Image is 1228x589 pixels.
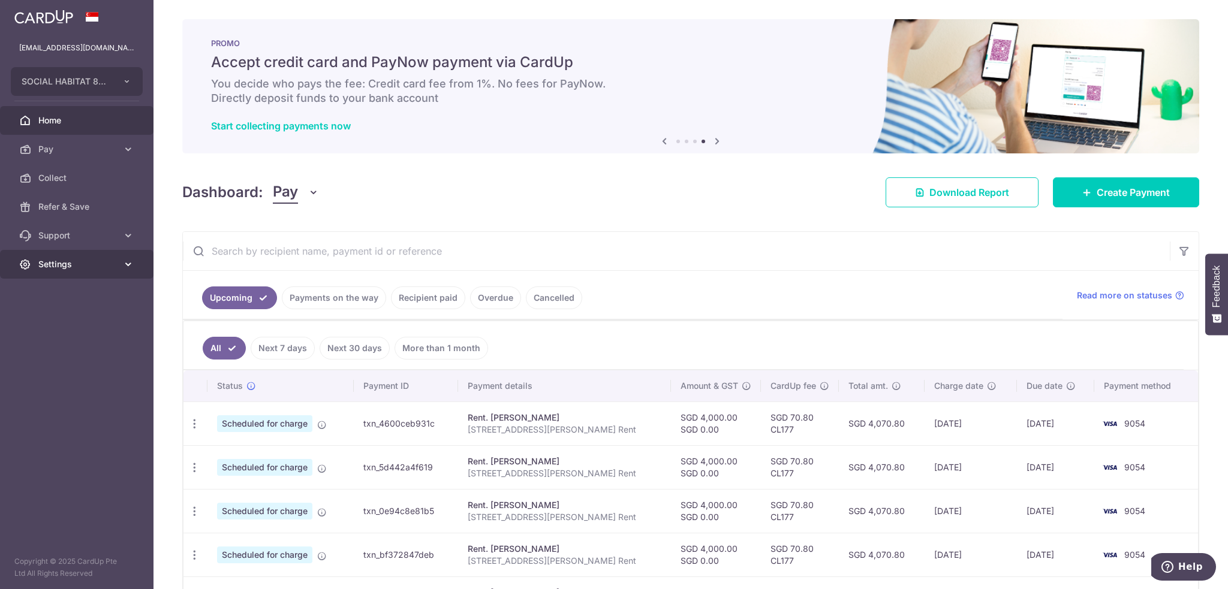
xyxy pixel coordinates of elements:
td: [DATE] [1017,489,1094,533]
span: Pay [273,181,298,204]
td: SGD 4,070.80 [839,401,925,445]
td: SGD 70.80 CL177 [761,489,839,533]
span: Refer & Save [38,201,118,213]
button: Feedback - Show survey [1205,253,1228,335]
h5: Accept credit card and PayNow payment via CardUp [211,53,1170,72]
img: Bank Card [1098,504,1122,518]
span: Scheduled for charge [217,503,312,519]
button: SOCIAL HABITAT 83 PTE. LTD. [11,67,143,96]
p: [STREET_ADDRESS][PERSON_NAME] Rent [468,511,661,523]
span: Download Report [929,185,1009,200]
span: Settings [38,258,118,270]
th: Payment ID [354,370,458,401]
input: Search by recipient name, payment id or reference [183,232,1170,270]
a: Upcoming [202,286,277,309]
span: Pay [38,143,118,155]
td: [DATE] [1017,445,1094,489]
a: Payments on the way [282,286,386,309]
td: [DATE] [1017,401,1094,445]
div: Rent. [PERSON_NAME] [468,412,661,424]
span: Scheduled for charge [217,546,312,563]
p: [STREET_ADDRESS][PERSON_NAME] Rent [468,555,661,567]
th: Payment method [1094,370,1198,401]
img: Bank Card [1098,548,1122,562]
img: Bank Card [1098,416,1122,431]
div: Rent. [PERSON_NAME] [468,543,661,555]
span: CardUp fee [770,380,816,392]
h6: You decide who pays the fee: Credit card fee from 1%. No fees for PayNow. Directly deposit funds ... [211,77,1170,105]
span: Feedback [1211,265,1222,307]
a: Create Payment [1053,177,1199,207]
td: txn_0e94c8e81b5 [354,489,458,533]
a: Recipient paid [391,286,465,309]
p: [STREET_ADDRESS][PERSON_NAME] Rent [468,424,661,436]
td: [DATE] [925,533,1017,576]
span: Collect [38,172,118,184]
td: txn_4600ceb931c [354,401,458,445]
td: SGD 4,000.00 SGD 0.00 [671,401,761,445]
a: Download Report [886,177,1039,207]
span: 9054 [1124,462,1145,472]
span: 9054 [1124,506,1145,516]
span: 9054 [1124,549,1145,560]
span: Amount & GST [681,380,738,392]
span: Create Payment [1097,185,1170,200]
td: SGD 4,070.80 [839,533,925,576]
a: Overdue [470,286,521,309]
span: Scheduled for charge [217,459,312,476]
a: Next 7 days [251,337,315,360]
iframe: Opens a widget where you can find more information [1151,553,1216,583]
a: More than 1 month [395,337,488,360]
td: [DATE] [925,445,1017,489]
span: 9054 [1124,418,1145,428]
a: All [203,337,246,360]
td: [DATE] [925,489,1017,533]
span: Scheduled for charge [217,415,312,432]
td: txn_5d442a4f619 [354,445,458,489]
td: SGD 4,000.00 SGD 0.00 [671,445,761,489]
span: Due date [1027,380,1063,392]
td: SGD 4,000.00 SGD 0.00 [671,533,761,576]
td: SGD 70.80 CL177 [761,533,839,576]
span: Read more on statuses [1077,289,1172,301]
span: Total amt. [848,380,888,392]
td: SGD 70.80 CL177 [761,401,839,445]
td: [DATE] [1017,533,1094,576]
p: [EMAIL_ADDRESS][DOMAIN_NAME] [19,42,134,54]
td: txn_bf372847deb [354,533,458,576]
span: SOCIAL HABITAT 83 PTE. LTD. [22,75,110,87]
span: Support [38,229,118,241]
h4: Dashboard: [182,182,263,203]
div: Rent. [PERSON_NAME] [468,499,661,511]
span: Charge date [934,380,983,392]
a: Start collecting payments now [211,120,351,132]
td: SGD 4,000.00 SGD 0.00 [671,489,761,533]
p: PROMO [211,38,1170,48]
div: Rent. [PERSON_NAME] [468,455,661,467]
span: Home [38,114,118,126]
span: Status [217,380,243,392]
button: Pay [273,181,319,204]
img: CardUp [14,10,73,24]
td: SGD 70.80 CL177 [761,445,839,489]
p: [STREET_ADDRESS][PERSON_NAME] Rent [468,467,661,479]
a: Read more on statuses [1077,289,1184,301]
td: SGD 4,070.80 [839,445,925,489]
th: Payment details [458,370,671,401]
img: Bank Card [1098,460,1122,475]
td: SGD 4,070.80 [839,489,925,533]
img: paynow Banner [182,19,1199,153]
td: [DATE] [925,401,1017,445]
a: Cancelled [526,286,582,309]
a: Next 30 days [320,337,390,360]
